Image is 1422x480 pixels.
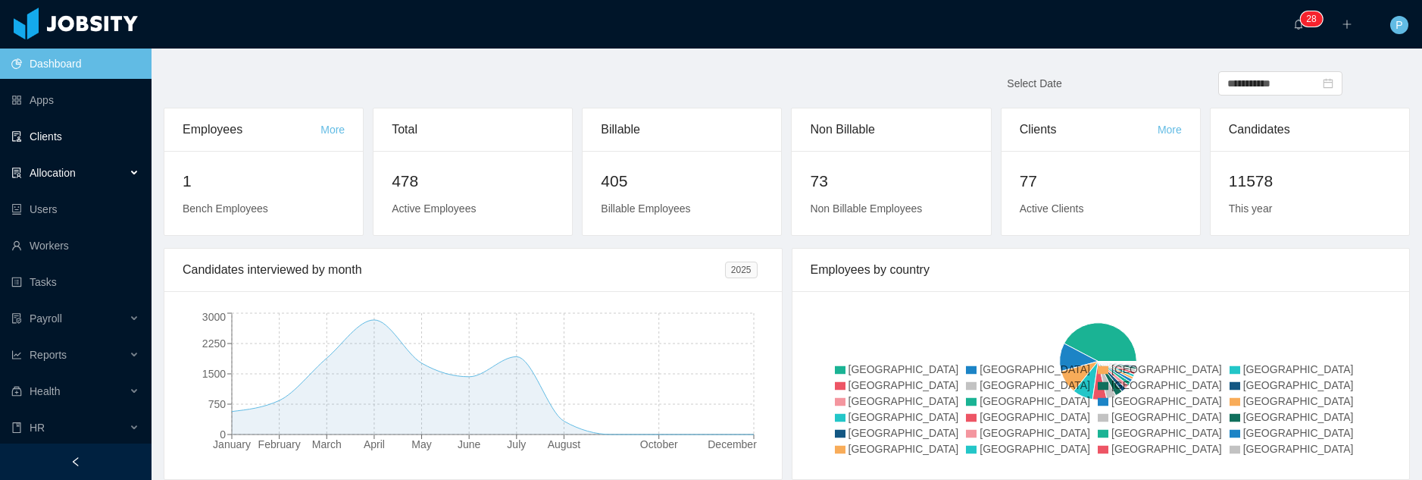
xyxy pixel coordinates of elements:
[220,428,226,441] tspan: 0
[849,395,959,407] span: [GEOGRAPHIC_DATA]
[183,249,725,291] div: Candidates interviewed by month
[980,427,1090,439] span: [GEOGRAPHIC_DATA]
[849,411,959,423] span: [GEOGRAPHIC_DATA]
[202,368,226,380] tspan: 1500
[11,85,139,115] a: icon: appstoreApps
[601,108,763,151] div: Billable
[849,379,959,391] span: [GEOGRAPHIC_DATA]
[11,49,139,79] a: icon: pie-chartDashboard
[364,438,385,450] tspan: April
[411,438,431,450] tspan: May
[1020,169,1182,193] h2: 77
[258,438,301,450] tspan: February
[1243,395,1354,407] span: [GEOGRAPHIC_DATA]
[548,438,581,450] tspan: August
[11,194,139,224] a: icon: robotUsers
[183,169,345,193] h2: 1
[213,438,251,450] tspan: January
[1020,202,1084,215] span: Active Clients
[1243,411,1354,423] span: [GEOGRAPHIC_DATA]
[601,202,690,215] span: Billable Employees
[601,169,763,193] h2: 405
[1111,363,1222,375] span: [GEOGRAPHIC_DATA]
[458,438,481,450] tspan: June
[312,438,342,450] tspan: March
[30,167,76,179] span: Allocation
[1229,202,1273,215] span: This year
[11,121,139,152] a: icon: auditClients
[640,438,678,450] tspan: October
[980,379,1090,391] span: [GEOGRAPHIC_DATA]
[980,395,1090,407] span: [GEOGRAPHIC_DATA]
[980,443,1090,455] span: [GEOGRAPHIC_DATA]
[1111,395,1222,407] span: [GEOGRAPHIC_DATA]
[11,350,22,360] i: icon: line-chart
[849,363,959,375] span: [GEOGRAPHIC_DATA]
[11,267,139,297] a: icon: profileTasks
[208,398,227,410] tspan: 750
[507,438,526,450] tspan: July
[1395,16,1402,34] span: P
[1300,11,1322,27] sup: 28
[810,108,972,151] div: Non Billable
[11,231,139,261] a: icon: userWorkers
[30,422,45,434] span: HR
[392,108,554,151] div: Total
[725,262,758,278] span: 2025
[1243,379,1354,391] span: [GEOGRAPHIC_DATA]
[1243,363,1354,375] span: [GEOGRAPHIC_DATA]
[11,168,22,178] i: icon: solution
[1111,411,1222,423] span: [GEOGRAPHIC_DATA]
[1229,108,1391,151] div: Candidates
[980,363,1090,375] span: [GEOGRAPHIC_DATA]
[1111,379,1222,391] span: [GEOGRAPHIC_DATA]
[1158,124,1182,136] a: More
[708,438,757,450] tspan: December
[1111,427,1222,439] span: [GEOGRAPHIC_DATA]
[392,202,476,215] span: Active Employees
[11,386,22,397] i: icon: medicine-box
[1229,169,1391,193] h2: 11578
[811,249,1392,291] div: Employees by country
[320,124,345,136] a: More
[202,311,226,323] tspan: 3000
[183,202,268,215] span: Bench Employees
[810,202,922,215] span: Non Billable Employees
[1007,77,1061,89] span: Select Date
[1243,427,1354,439] span: [GEOGRAPHIC_DATA]
[11,422,22,433] i: icon: book
[1243,443,1354,455] span: [GEOGRAPHIC_DATA]
[980,411,1090,423] span: [GEOGRAPHIC_DATA]
[392,169,554,193] h2: 478
[11,313,22,324] i: icon: file-protect
[183,108,320,151] div: Employees
[30,312,62,325] span: Payroll
[1293,19,1304,30] i: icon: bell
[1111,443,1222,455] span: [GEOGRAPHIC_DATA]
[1311,11,1317,27] p: 8
[30,349,67,361] span: Reports
[1342,19,1352,30] i: icon: plus
[1306,11,1311,27] p: 2
[849,443,959,455] span: [GEOGRAPHIC_DATA]
[30,385,60,397] span: Health
[849,427,959,439] span: [GEOGRAPHIC_DATA]
[1020,108,1158,151] div: Clients
[202,337,226,350] tspan: 2250
[810,169,972,193] h2: 73
[1323,78,1333,89] i: icon: calendar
